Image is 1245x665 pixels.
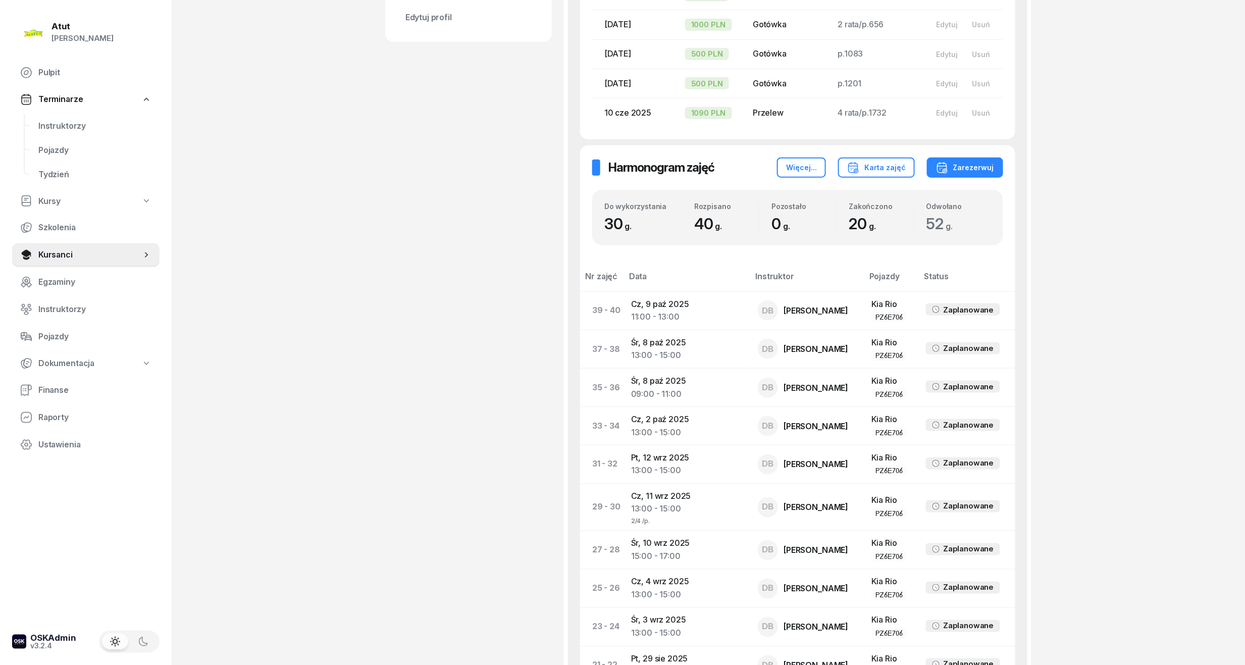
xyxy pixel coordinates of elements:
a: Pulpit [12,61,160,85]
div: Kia Rio [871,375,910,388]
td: Śr, 8 paź 2025 [623,369,750,407]
h2: Harmonogram zajęć [608,160,714,176]
a: Dokumentacja [12,352,160,375]
div: PZ6E706 [875,390,903,398]
div: Pozostało [771,202,836,211]
th: Instruktor [750,270,863,291]
div: Zaplanowane [943,342,994,355]
small: g. [946,221,953,231]
div: Usuń [972,20,990,29]
button: Więcej... [777,158,826,178]
div: [PERSON_NAME] [784,384,849,392]
div: 13:00 - 15:00 [631,465,742,478]
small: g. [715,221,722,231]
div: Kia Rio [871,576,910,589]
span: 52 [926,215,958,233]
a: Terminarze [12,88,160,111]
span: Tydzień [38,168,151,181]
a: Raporty [12,405,160,430]
span: DB [762,584,773,593]
span: Raporty [38,411,151,424]
div: PZ6E706 [875,428,903,437]
div: Kia Rio [871,413,910,426]
span: Ustawienia [38,438,151,451]
span: DB [762,546,773,554]
div: v3.2.4 [30,643,76,650]
small: g. [783,221,790,231]
th: Status [918,270,1015,291]
span: DB [762,345,773,353]
td: 37 - 38 [580,330,623,368]
span: DB [762,306,773,315]
small: g. [625,221,632,231]
span: Pojazdy [38,330,151,343]
span: DB [762,623,773,631]
a: Kursy [12,190,160,213]
span: Instruktorzy [38,303,151,316]
td: Cz, 9 paź 2025 [623,291,750,330]
img: logo-xs-dark@2x.png [12,635,26,649]
a: Edytuj profil [397,6,540,30]
button: Usuń [965,105,997,121]
div: 13:00 - 15:00 [631,589,742,602]
span: 40 [694,215,727,233]
div: Zaplanowane [943,620,994,633]
div: Usuń [972,109,990,117]
span: [DATE] [604,19,631,29]
div: Kia Rio [871,298,910,311]
a: Kursanci [12,243,160,267]
div: Kia Rio [871,494,910,507]
div: Kia Rio [871,537,910,550]
div: [PERSON_NAME] [784,546,849,554]
div: Więcej... [786,162,817,174]
span: Dokumentacja [38,357,94,370]
th: Pojazdy [863,270,918,291]
div: PZ6E706 [875,509,903,518]
div: PZ6E706 [875,591,903,599]
a: Szkolenia [12,216,160,240]
div: Zaplanowane [943,543,994,556]
div: [PERSON_NAME] [784,623,849,631]
span: 10 cze 2025 [604,108,651,118]
span: Pojazdy [38,144,151,157]
button: Edytuj [929,105,965,121]
div: Edytuj [936,20,958,29]
a: Instruktorzy [12,297,160,322]
div: PZ6E706 [875,313,903,321]
span: Finanse [38,384,151,397]
td: Śr, 8 paź 2025 [623,330,750,368]
div: [PERSON_NAME] [784,345,849,353]
span: 4 rata/p.1732 [838,108,887,118]
td: 35 - 36 [580,369,623,407]
div: 15:00 - 17:00 [631,550,742,564]
span: 20 [849,215,881,233]
button: Usuń [965,46,997,63]
div: Gotówka [753,77,821,90]
span: DB [762,383,773,392]
div: Usuń [972,79,990,88]
span: p.1201 [838,78,862,88]
td: 31 - 32 [580,445,623,484]
td: Cz, 2 paź 2025 [623,407,750,445]
span: Edytuj profil [405,11,532,24]
div: [PERSON_NAME] [784,422,849,430]
td: Pt, 12 wrz 2025 [623,445,750,484]
div: PZ6E706 [875,351,903,360]
span: Kursanci [38,248,141,262]
div: [PERSON_NAME] [784,585,849,593]
div: Odwołano [926,202,991,211]
div: Zarezerwuj [936,162,994,174]
div: 500 PLN [685,77,729,89]
div: PZ6E706 [875,629,903,638]
div: 13:00 - 15:00 [631,426,742,439]
div: [PERSON_NAME] [51,32,114,45]
a: Tydzień [30,163,160,187]
td: Cz, 11 wrz 2025 [623,484,750,531]
a: Instruktorzy [30,114,160,138]
th: Data [623,270,750,291]
td: 27 - 28 [580,531,623,569]
span: [DATE] [604,78,631,88]
div: 13:00 - 15:00 [631,627,742,640]
button: Usuń [965,16,997,33]
div: Rozpisano [694,202,759,211]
